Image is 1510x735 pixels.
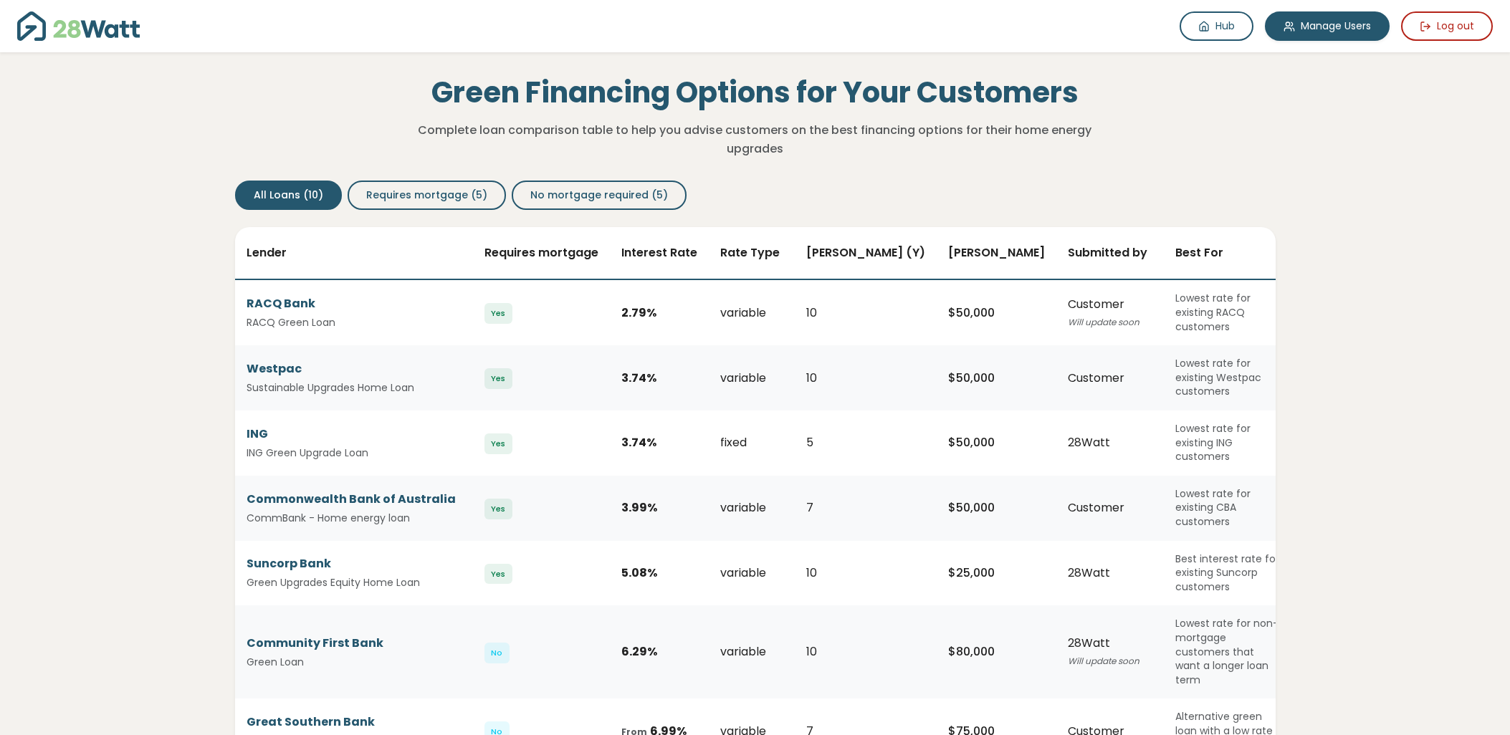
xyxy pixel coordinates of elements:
div: Great Southern Bank [247,714,456,731]
div: variable [720,643,783,660]
h1: Green Financing Options for Your Customers [412,75,1098,110]
span: Yes [484,499,512,519]
small: Green Loan [247,655,456,670]
img: 28Watt [17,11,140,41]
div: $ 50,000 [948,434,1045,451]
div: Best interest rate for existing Suncorp customers [1175,552,1281,595]
span: Rate Type [720,244,780,261]
div: 7 [806,499,925,517]
div: RACQ Bank [247,295,456,312]
div: Lowest rate for existing ING customers [1175,422,1281,464]
div: 28Watt [1068,434,1152,451]
div: 3.99 % [621,499,697,517]
span: Will update soon [1068,655,1139,667]
div: 10 [806,370,925,387]
div: 3.74 % [621,370,697,387]
div: Customer [1068,499,1152,517]
a: Hub [1180,11,1253,41]
small: RACQ Green Loan [247,315,456,330]
button: Log out [1401,11,1493,41]
p: Complete loan comparison table to help you advise customers on the best financing options for the... [412,121,1098,158]
div: Community First Bank [247,635,456,652]
button: All Loans (10) [235,181,342,210]
div: Suncorp Bank [247,555,456,572]
small: ING Green Upgrade Loan [247,446,456,461]
span: Requires mortgage [484,244,598,261]
div: variable [720,370,783,387]
button: Requires mortgage (5) [348,181,506,210]
span: Yes [484,433,512,454]
div: Lowest rate for existing CBA customers [1175,487,1281,529]
div: 10 [806,565,925,582]
div: ING [247,426,456,443]
span: [PERSON_NAME] [948,244,1045,261]
div: Customer [1068,296,1152,330]
div: $ 50,000 [948,499,1045,517]
div: 10 [806,643,925,660]
div: fixed [720,434,783,451]
span: Yes [484,564,512,585]
span: Interest Rate [621,244,697,261]
div: $ 80,000 [948,643,1045,660]
small: CommBank - Home energy loan [247,511,456,526]
span: No mortgage required (5) [530,188,668,203]
div: variable [720,499,783,517]
div: variable [720,304,783,322]
span: Submitted by [1068,244,1147,261]
div: 28Watt [1068,565,1152,582]
div: Commonwealth Bank of Australia [247,491,456,508]
span: Requires mortgage (5) [366,188,487,203]
div: 5 [806,434,925,451]
div: $ 25,000 [948,565,1045,582]
div: $ 50,000 [948,304,1045,322]
div: 10 [806,304,925,322]
div: variable [720,565,783,582]
div: Customer [1068,370,1152,387]
div: $ 50,000 [948,370,1045,387]
button: No mortgage required (5) [512,181,687,210]
span: No [484,643,510,663]
span: Best For [1175,244,1223,261]
div: Lowest rate for existing Westpac customers [1175,357,1281,399]
div: Westpac [247,360,456,378]
span: [PERSON_NAME] (Y) [806,244,925,261]
small: Green Upgrades Equity Home Loan [247,575,456,590]
span: Will update soon [1068,316,1139,328]
a: Manage Users [1265,11,1390,41]
div: Lowest rate for existing RACQ customers [1175,292,1281,334]
div: 28Watt [1068,635,1152,669]
span: All Loans (10) [254,188,323,203]
span: Yes [484,368,512,389]
span: Lender [247,244,287,261]
span: Yes [484,303,512,324]
div: 3.74 % [621,434,697,451]
div: 6.29 % [621,643,697,660]
div: 2.79 % [621,304,697,322]
div: 5.08 % [621,565,697,582]
div: Lowest rate for non-mortgage customers that want a longer loan term [1175,617,1281,687]
small: Sustainable Upgrades Home Loan [247,380,456,395]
